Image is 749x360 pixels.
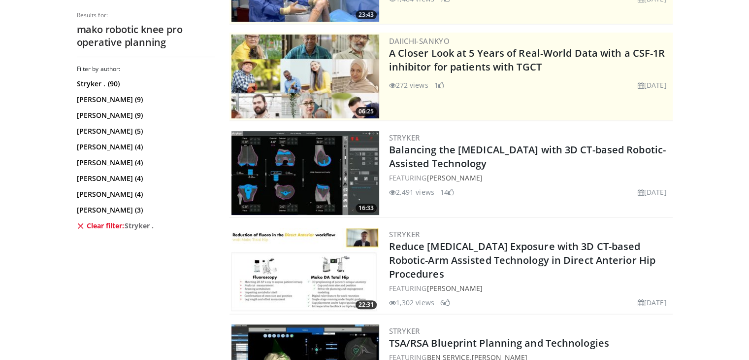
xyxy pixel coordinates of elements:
[389,229,420,239] a: Stryker
[356,300,377,309] span: 22:31
[77,110,212,120] a: [PERSON_NAME] (9)
[356,204,377,213] span: 16:33
[77,205,212,215] a: [PERSON_NAME] (3)
[389,133,420,143] a: Stryker
[389,336,609,350] a: TSA/RSA Blueprint Planning and Technologies
[231,131,379,215] a: 16:33
[77,23,215,49] h2: mako robotic knee pro operative planning
[426,173,482,182] a: [PERSON_NAME]
[356,10,377,19] span: 23:43
[389,326,420,336] a: Stryker
[389,143,666,170] a: Balancing the [MEDICAL_DATA] with 3D CT-based Robotic-Assisted Technology
[389,283,671,293] div: FEATURING
[389,36,450,46] a: Daiichi-Sankyo
[77,221,212,231] a: Clear filter:Stryker .
[389,297,434,308] li: 1,302 views
[638,80,667,90] li: [DATE]
[638,187,667,197] li: [DATE]
[125,221,154,231] span: Stryker .
[231,228,379,312] img: 5bd7167b-0b9e-40b5-a7c8-0d290fcaa9fb.300x170_q85_crop-smart_upscale.jpg
[389,46,665,73] a: A Closer Look at 5 Years of Real-World Data with a CSF-1R inhibitor for patients with TGCT
[440,187,454,197] li: 14
[77,79,212,89] a: Stryker . (90)
[231,228,379,312] a: 22:31
[77,95,212,105] a: [PERSON_NAME] (9)
[77,189,212,199] a: [PERSON_NAME] (4)
[231,131,379,215] img: aececb5f-a7d6-40bb-96d9-26cdf3a45450.300x170_q85_crop-smart_upscale.jpg
[434,80,444,90] li: 1
[231,35,379,118] img: 93c22cae-14d1-47f0-9e4a-a244e824b022.png.300x170_q85_crop-smart_upscale.jpg
[389,240,655,281] a: Reduce [MEDICAL_DATA] Exposure with 3D CT-based Robotic-Arm Assisted Technology in Direct Anterio...
[426,284,482,293] a: [PERSON_NAME]
[231,35,379,118] a: 06:25
[389,187,434,197] li: 2,491 views
[389,80,428,90] li: 272 views
[638,297,667,308] li: [DATE]
[77,65,215,73] h3: Filter by author:
[356,107,377,116] span: 06:25
[77,126,212,136] a: [PERSON_NAME] (5)
[77,11,215,19] p: Results for:
[389,173,671,183] div: FEATURING
[77,174,212,183] a: [PERSON_NAME] (4)
[77,142,212,152] a: [PERSON_NAME] (4)
[77,158,212,168] a: [PERSON_NAME] (4)
[440,297,450,308] li: 6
